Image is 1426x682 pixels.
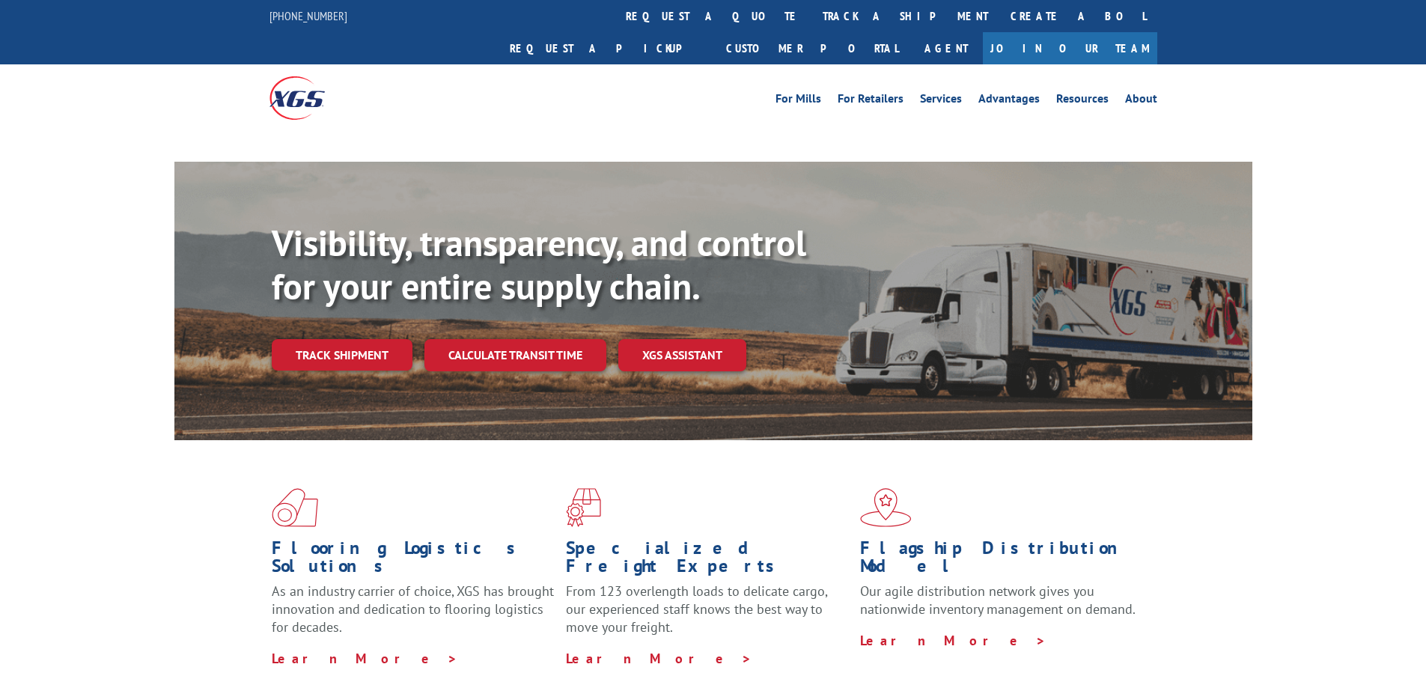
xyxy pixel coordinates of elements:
[269,8,347,23] a: [PHONE_NUMBER]
[424,339,606,371] a: Calculate transit time
[272,650,458,667] a: Learn More >
[618,339,746,371] a: XGS ASSISTANT
[860,582,1136,618] span: Our agile distribution network gives you nationwide inventory management on demand.
[838,93,904,109] a: For Retailers
[1056,93,1109,109] a: Resources
[1125,93,1157,109] a: About
[860,632,1046,649] a: Learn More >
[272,339,412,371] a: Track shipment
[566,582,849,649] p: From 123 overlength loads to delicate cargo, our experienced staff knows the best way to move you...
[272,582,554,636] span: As an industry carrier of choice, XGS has brought innovation and dedication to flooring logistics...
[920,93,962,109] a: Services
[566,488,601,527] img: xgs-icon-focused-on-flooring-red
[978,93,1040,109] a: Advantages
[715,32,909,64] a: Customer Portal
[272,219,806,309] b: Visibility, transparency, and control for your entire supply chain.
[983,32,1157,64] a: Join Our Team
[776,93,821,109] a: For Mills
[566,650,752,667] a: Learn More >
[272,488,318,527] img: xgs-icon-total-supply-chain-intelligence-red
[860,539,1143,582] h1: Flagship Distribution Model
[909,32,983,64] a: Agent
[272,539,555,582] h1: Flooring Logistics Solutions
[860,488,912,527] img: xgs-icon-flagship-distribution-model-red
[499,32,715,64] a: Request a pickup
[566,539,849,582] h1: Specialized Freight Experts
